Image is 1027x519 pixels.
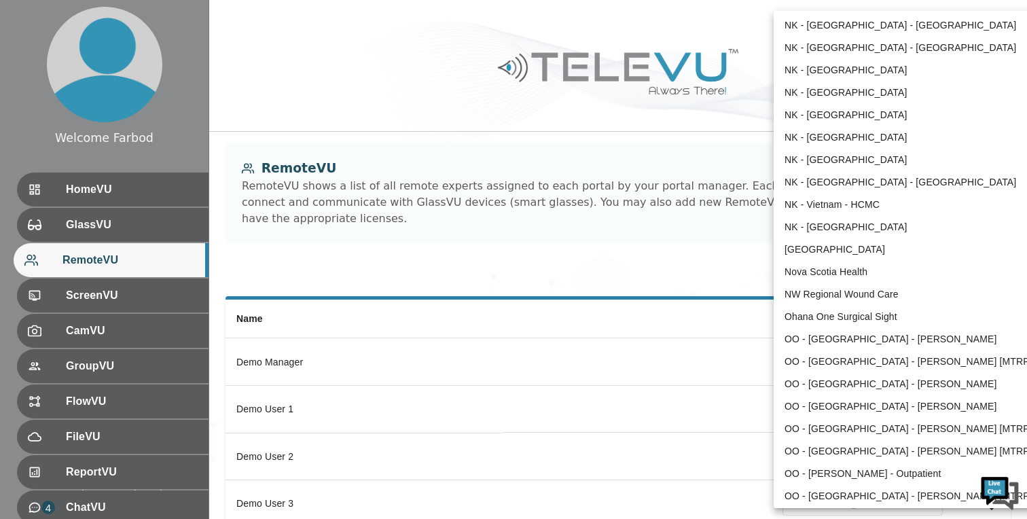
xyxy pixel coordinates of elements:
span: We're online! [79,171,187,308]
div: Minimize live chat window [223,7,255,39]
div: Chat with us now [71,71,228,89]
img: d_736959983_company_1615157101543_736959983 [23,63,57,97]
textarea: Type your message and hit 'Enter' [7,371,259,418]
img: Chat Widget [979,471,1020,512]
